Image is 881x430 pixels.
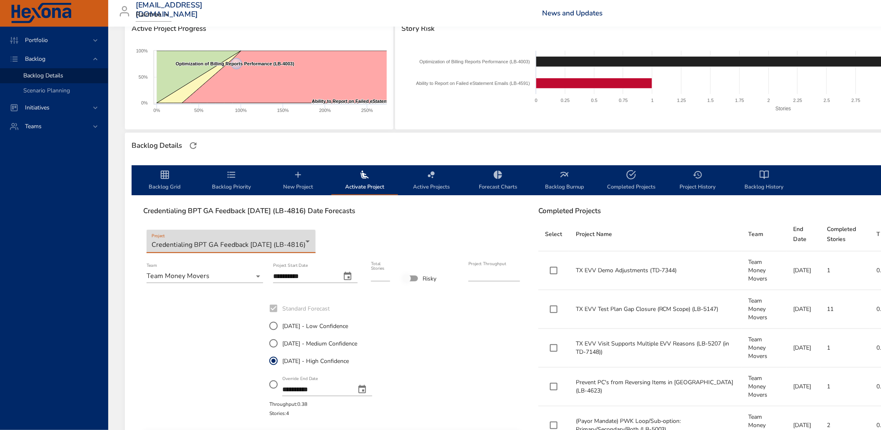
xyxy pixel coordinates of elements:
text: 1.25 [677,98,686,103]
text: Stories [775,106,791,112]
button: Refresh Page [187,139,199,152]
text: 150% [277,108,289,113]
span: Active Project Progress [132,25,387,33]
text: 100% [235,108,247,113]
span: Risky [423,274,437,283]
td: 1 [821,329,870,368]
td: TX EVV Demo Adjustments (TD-7344) [569,251,742,290]
span: Backlog Burnup [536,170,593,192]
text: 0% [154,108,160,113]
text: 250% [361,108,373,113]
span: Backlog [18,55,52,63]
label: Total Stories [371,262,386,271]
th: Completed Stories [821,218,870,251]
text: 1.5 [707,98,714,103]
text: 0.5 [591,98,597,103]
td: Team Money Movers [742,329,787,368]
span: Teams [18,122,48,130]
a: News and Updates [543,8,603,18]
td: 1 [821,251,870,290]
td: 11 [821,290,870,329]
text: 50% [194,108,204,113]
text: 200% [319,108,331,113]
span: Backlog Details [23,72,63,80]
button: change date [338,266,358,286]
span: Backlog Grid [137,170,193,192]
td: 1 [821,368,870,406]
div: Credentialing BPT GA Feedback [DATE] (LB-4816) [147,230,316,253]
span: Backlog Priority [203,170,260,192]
text: Optimization of Billing Reports Performance (LB-4003) [176,61,294,66]
td: [DATE] [787,368,821,406]
span: [DATE] - Low Confidence [282,322,348,331]
label: Team [147,264,157,268]
text: 2.5 [824,98,830,103]
text: 50% [139,75,148,80]
input: Override End Datechange date [282,383,349,396]
text: 0.75 [619,98,627,103]
text: Optimization of Billing Reports Performance (LB-4003) [419,59,530,64]
td: Prevent PC's from Reversing Items in [GEOGRAPHIC_DATA] (LB-4623) [569,368,742,406]
span: New Project [270,170,326,192]
button: change date [352,380,372,400]
text: 1 [651,98,654,103]
h6: Credentialing BPT GA Feedback [DATE] (LB-4816) Date Forecasts [143,207,520,215]
div: Backlog Details [129,139,184,152]
label: Override End Date [282,377,318,382]
th: Team [742,218,787,251]
img: Hexona [10,3,72,24]
td: TX EVV Test Plan Gap Closure (RCM Scope) (LB-5147) [569,290,742,329]
text: 0% [141,100,148,105]
div: Raintree [136,8,172,22]
text: 2.25 [793,98,802,103]
text: 1.75 [735,98,744,103]
span: Activate Project [336,170,393,192]
td: Team Money Movers [742,368,787,406]
text: Ability to Report on Failed eStatement Emails (LB-4591) [416,81,530,86]
span: Initiatives [18,104,56,112]
td: Team Money Movers [742,290,787,329]
text: 0.25 [561,98,570,103]
text: 2.75 [851,98,860,103]
td: Team Money Movers [742,251,787,290]
th: Project Name [569,218,742,251]
text: 100% [136,48,148,53]
span: Active Projects [403,170,460,192]
text: 2 [767,98,770,103]
div: Team Money Movers [147,270,263,283]
h3: [EMAIL_ADDRESS][DOMAIN_NAME] [136,1,203,19]
span: Completed Projects [603,170,660,192]
th: End Date [787,218,821,251]
td: TX EVV Visit Supports Multiple EVV Reasons (LB-5207 (in TD-7148)) [569,329,742,368]
td: [DATE] [787,251,821,290]
label: Project Throughput [468,262,506,267]
span: Forecast Charts [470,170,526,192]
td: [DATE] [787,290,821,329]
text: Ability to Report on Failed eStatement Emails (LB-4591) [312,99,433,104]
span: [DATE] - High Confidence [282,357,349,365]
span: Standard Forecast [282,304,330,313]
text: 0 [535,98,538,103]
span: Scenario Planning [23,87,70,94]
div: StandardForecast [269,317,379,400]
span: [DATE] - Medium Confidence [282,339,357,348]
th: Select [538,218,569,251]
span: Project History [669,170,726,192]
span: Backlog History [736,170,793,192]
label: Project Start Date [273,264,308,268]
span: Stories: 4 [269,410,289,417]
span: Portfolio [18,36,55,44]
td: [DATE] [787,329,821,368]
span: Throughput: 0.38 [269,401,307,408]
